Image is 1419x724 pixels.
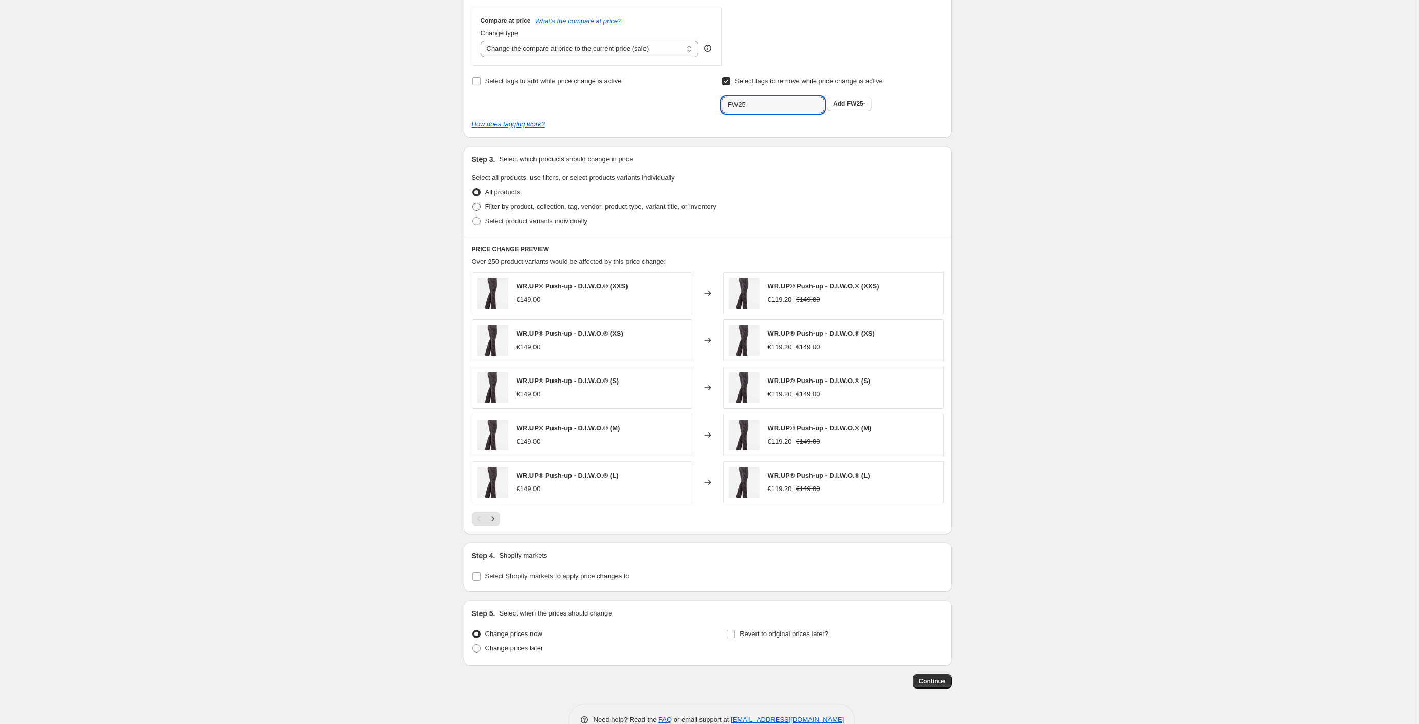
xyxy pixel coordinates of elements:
[485,630,542,638] span: Change prices now
[796,437,820,447] strike: €149.00
[827,97,872,111] button: Add FW25-
[768,424,872,432] span: WR.UP® Push-up - D.I.W.O.® (M)
[477,372,508,403] img: 621_80x.jpg
[722,97,824,113] input: Select tags to remove
[472,120,545,128] a: How does tagging work?
[768,472,870,479] span: WR.UP® Push-up - D.I.W.O.® (L)
[796,389,820,400] strike: €149.00
[517,295,541,305] div: €149.00
[729,325,760,356] img: 621_80x.jpg
[485,188,520,196] span: All products
[768,342,792,352] div: €119.20
[517,484,541,494] div: €149.00
[485,77,622,85] span: Select tags to add while price change is active
[486,512,500,526] button: Next
[472,174,675,182] span: Select all products, use filters, or select products variants individually
[729,420,760,450] img: 621_80x.jpg
[768,389,792,400] div: €119.20
[913,674,952,689] button: Continue
[517,424,620,432] span: WR.UP® Push-up - D.I.W.O.® (M)
[796,484,820,494] strike: €149.00
[517,330,623,337] span: WR.UP® Push-up - D.I.W.O.® (XS)
[768,295,792,305] div: €119.20
[729,467,760,498] img: 621_80x.jpg
[731,716,844,723] a: [EMAIL_ADDRESS][DOMAIN_NAME]
[472,551,495,561] h2: Step 4.
[472,512,500,526] nav: Pagination
[517,282,628,290] span: WR.UP® Push-up - D.I.W.O.® (XXS)
[477,278,508,309] img: 621_80x.jpg
[919,677,946,685] span: Continue
[499,154,633,165] p: Select which products should change in price
[472,245,944,254] h6: PRICE CHANGE PREVIEW
[499,608,612,619] p: Select when the prices should change
[740,630,828,638] span: Revert to original prices later?
[729,278,760,309] img: 621_80x.jpg
[517,437,541,447] div: €149.00
[517,342,541,352] div: €149.00
[481,16,531,25] h3: Compare at price
[594,716,659,723] span: Need help? Read the
[672,716,731,723] span: or email support at
[477,325,508,356] img: 621_80x.jpg
[517,472,619,479] span: WR.UP® Push-up - D.I.W.O.® (L)
[477,467,508,498] img: 621_80x.jpg
[768,282,879,290] span: WR.UP® Push-up - D.I.W.O.® (XXS)
[729,372,760,403] img: 621_80x.jpg
[833,100,845,107] b: Add
[703,43,713,53] div: help
[481,29,519,37] span: Change type
[485,203,716,210] span: Filter by product, collection, tag, vendor, product type, variant title, or inventory
[535,17,622,25] button: What's the compare at price?
[768,377,871,385] span: WR.UP® Push-up - D.I.W.O.® (S)
[796,342,820,352] strike: €149.00
[472,154,495,165] h2: Step 3.
[485,644,543,652] span: Change prices later
[517,389,541,400] div: €149.00
[472,608,495,619] h2: Step 5.
[485,217,587,225] span: Select product variants individually
[477,420,508,450] img: 621_80x.jpg
[472,258,666,265] span: Over 250 product variants would be affected by this price change:
[768,484,792,494] div: €119.20
[768,330,875,337] span: WR.UP® Push-up - D.I.W.O.® (XS)
[499,551,547,561] p: Shopify markets
[485,572,630,580] span: Select Shopify markets to apply price changes to
[658,716,672,723] a: FAQ
[847,100,865,107] span: FW25-
[517,377,619,385] span: WR.UP® Push-up - D.I.W.O.® (S)
[735,77,883,85] span: Select tags to remove while price change is active
[796,295,820,305] strike: €149.00
[768,437,792,447] div: €119.20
